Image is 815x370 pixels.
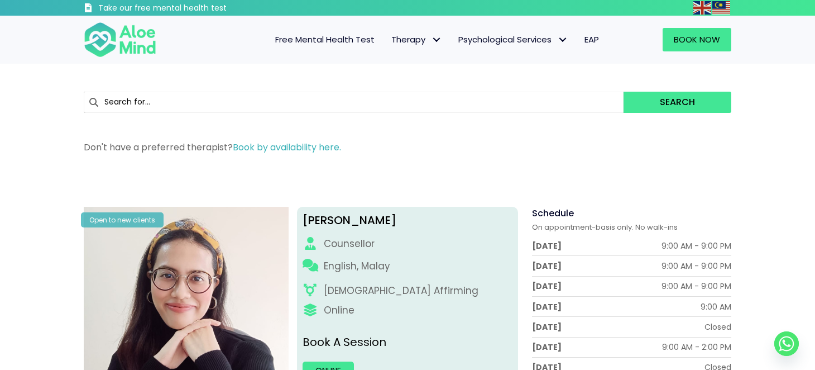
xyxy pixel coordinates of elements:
div: 9:00 AM - 9:00 PM [661,240,731,252]
a: TherapyTherapy: submenu [383,28,450,51]
div: [DATE] [532,260,562,272]
a: Free Mental Health Test [267,28,383,51]
span: Book Now [674,34,720,45]
a: Whatsapp [774,331,799,356]
div: 9:00 AM - 9:00 PM [661,260,731,272]
a: Book Now [663,28,731,51]
div: [DATE] [532,321,562,333]
p: English, Malay [324,259,390,273]
a: Take our free mental health test [84,3,286,16]
div: [DATE] [532,341,562,353]
span: Therapy: submenu [428,32,444,48]
a: Psychological ServicesPsychological Services: submenu [450,28,576,51]
div: 9:00 AM [701,301,731,312]
div: [PERSON_NAME] [303,212,513,229]
button: Search [624,92,731,113]
span: EAP [584,34,599,45]
a: EAP [576,28,607,51]
p: Don't have a preferred therapist? [84,141,731,154]
img: en [693,1,711,15]
nav: Menu [171,28,607,51]
div: Closed [704,321,731,333]
h3: Take our free mental health test [98,3,286,14]
a: English [693,1,712,14]
div: [DATE] [532,301,562,312]
span: Psychological Services [458,34,568,45]
span: On appointment-basis only. No walk-ins [532,222,678,233]
span: Therapy [391,34,442,45]
div: [DATE] [532,240,562,252]
a: Book by availability here. [233,141,341,154]
img: Aloe mind Logo [84,21,156,58]
span: Schedule [532,207,574,220]
div: 9:00 AM - 2:00 PM [662,341,731,353]
div: [DEMOGRAPHIC_DATA] Affirming [324,284,478,298]
span: Psychological Services: submenu [554,32,570,48]
img: ms [712,1,730,15]
p: Book A Session [303,334,513,350]
div: [DATE] [532,281,562,292]
div: 9:00 AM - 9:00 PM [661,281,731,292]
a: Malay [712,1,731,14]
div: Counsellor [324,237,375,251]
div: Online [324,303,354,317]
div: Open to new clients [81,212,164,227]
input: Search for... [84,92,624,113]
span: Free Mental Health Test [275,34,375,45]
